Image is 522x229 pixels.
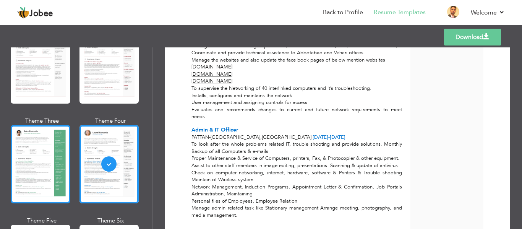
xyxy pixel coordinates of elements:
[191,78,232,84] u: [DOMAIN_NAME]
[328,134,330,141] span: -
[17,6,53,19] a: Jobee
[313,134,330,141] span: [DATE]
[471,8,505,17] a: Welcome
[187,141,406,219] div: To look after the whole problems related IT, trouble shooting and provide solutions. Monthly Back...
[311,134,313,141] span: |
[260,134,262,141] span: ,
[444,29,501,45] a: Download
[81,117,141,125] div: Theme Four
[12,217,72,225] div: Theme Five
[12,117,72,125] div: Theme Three
[29,10,53,18] span: Jobee
[262,134,311,141] span: [GEOGRAPHIC_DATA]
[374,8,426,17] a: Resume Templates
[191,63,232,70] u: [DOMAIN_NAME]
[447,6,459,18] img: Profile Img
[313,134,345,141] span: [DATE]
[191,126,238,133] span: Admin & IT Officer
[191,71,232,78] u: [DOMAIN_NAME]
[211,134,260,141] span: [GEOGRAPHIC_DATA]
[191,134,209,141] span: PATTAN
[209,134,211,141] span: -
[17,6,29,19] img: jobee.io
[81,217,141,225] div: Theme Six
[323,8,363,17] a: Back to Profile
